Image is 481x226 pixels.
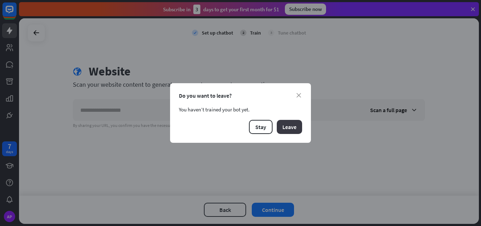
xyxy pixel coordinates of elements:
button: Leave [277,120,302,134]
div: You haven’t trained your bot yet. [179,106,302,113]
div: Do you want to leave? [179,92,302,99]
button: Open LiveChat chat widget [6,3,27,24]
button: Stay [249,120,273,134]
i: close [296,93,301,98]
